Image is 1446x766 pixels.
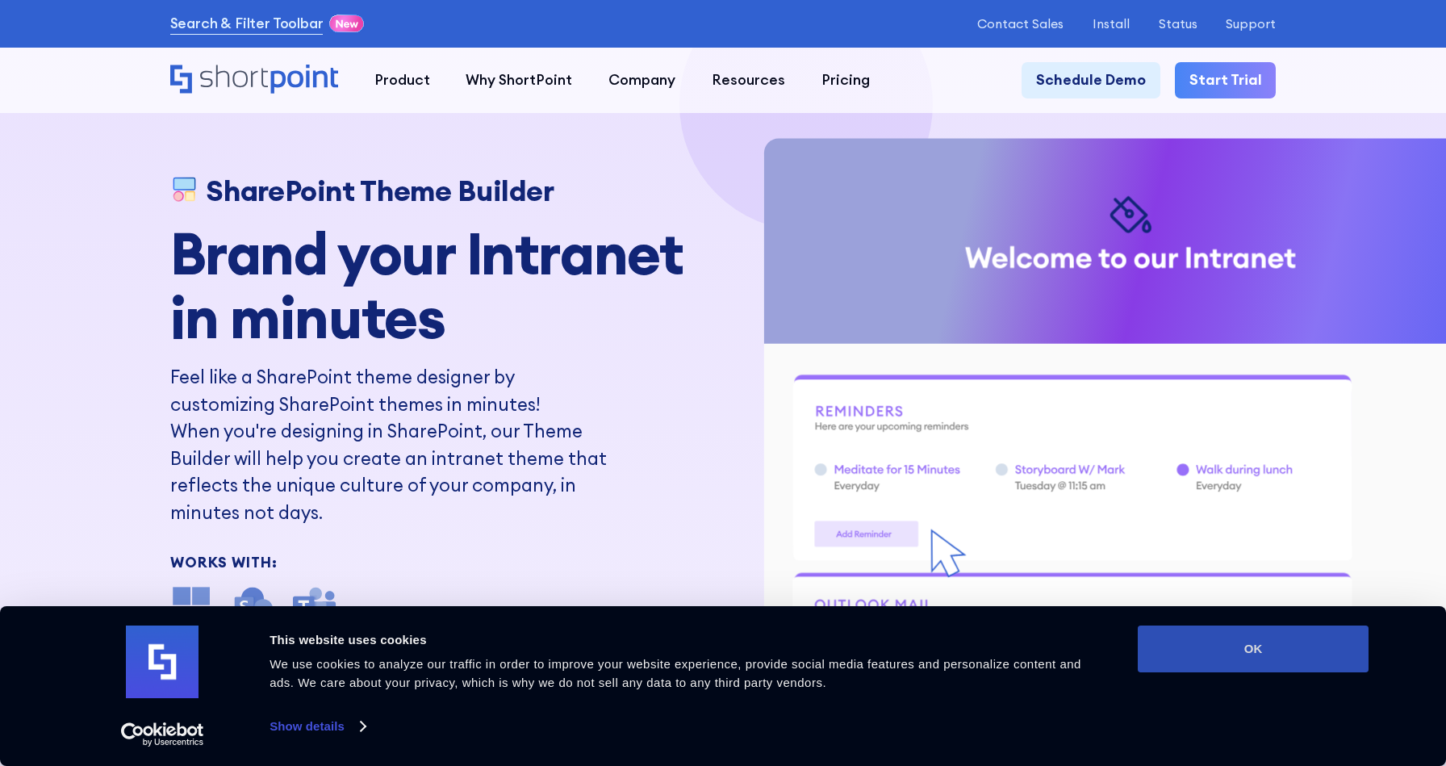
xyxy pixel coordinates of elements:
[92,722,233,747] a: Usercentrics Cookiebot - opens in a new window
[170,364,619,418] h2: Feel like a SharePoint theme designer by customizing SharePoint themes in minutes!
[270,657,1081,689] span: We use cookies to analyze our traffic in order to improve your website experience, provide social...
[448,62,591,98] a: Why ShortPoint
[1226,16,1276,31] a: Support
[206,174,554,208] h1: SharePoint Theme Builder
[821,69,870,91] div: Pricing
[803,62,888,98] a: Pricing
[170,216,683,354] strong: Brand your Intranet in minutes
[1138,626,1369,672] button: OK
[1175,62,1277,98] a: Start Trial
[170,65,338,96] a: Home
[1022,62,1160,98] a: Schedule Demo
[170,555,713,570] div: Works With:
[374,69,430,91] div: Product
[466,69,572,91] div: Why ShortPoint
[712,69,785,91] div: Resources
[170,584,214,628] img: microsoft office icon
[977,16,1064,31] a: Contact Sales
[270,630,1101,650] div: This website uses cookies
[1159,16,1197,31] a: Status
[170,13,324,35] a: Search & Filter Toolbar
[232,584,275,628] img: SharePoint icon
[694,62,804,98] a: Resources
[608,69,675,91] div: Company
[591,62,694,98] a: Company
[170,418,619,526] p: When you're designing in SharePoint, our Theme Builder will help you create an intranet theme tha...
[270,714,365,739] a: Show details
[1093,16,1130,31] a: Install
[356,62,448,98] a: Product
[126,626,199,698] img: logo
[293,584,336,628] img: microsoft teams icon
